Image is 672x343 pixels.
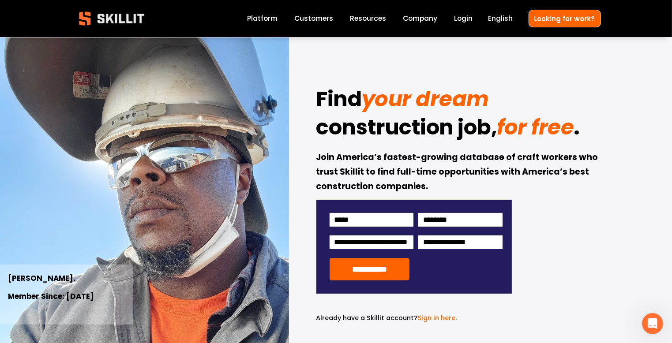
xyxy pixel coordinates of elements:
strong: Find [316,83,362,119]
a: Login [454,13,473,25]
div: language picker [488,13,513,25]
em: your dream [362,84,489,114]
a: Platform [247,13,278,25]
iframe: Intercom live chat [642,313,663,334]
a: Company [403,13,437,25]
img: Skillit [71,5,152,32]
strong: construction job, [316,111,497,147]
strong: Join America’s fastest-growing database of craft workers who trust Skillit to find full-time oppo... [316,151,600,194]
strong: Member Since: [DATE] [8,291,94,303]
em: for free [497,112,574,142]
span: English [488,13,513,23]
strong: [PERSON_NAME]. [8,272,75,285]
span: Already have a Skillit account? [316,313,418,322]
a: Looking for work? [529,10,601,27]
a: folder dropdown [350,13,386,25]
a: Sign in here [418,313,456,322]
p: . [316,313,512,323]
span: Resources [350,13,386,23]
a: Customers [294,13,333,25]
strong: . [574,111,580,147]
